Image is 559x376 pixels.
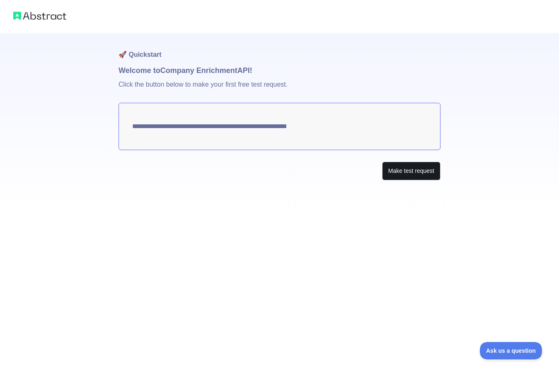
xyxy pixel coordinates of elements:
iframe: Toggle Customer Support [480,342,542,359]
button: Make test request [382,162,440,180]
h1: Welcome to Company Enrichment API! [119,65,440,76]
img: Abstract logo [13,10,66,22]
h1: 🚀 Quickstart [119,33,440,65]
p: Click the button below to make your first free test request. [119,76,440,103]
